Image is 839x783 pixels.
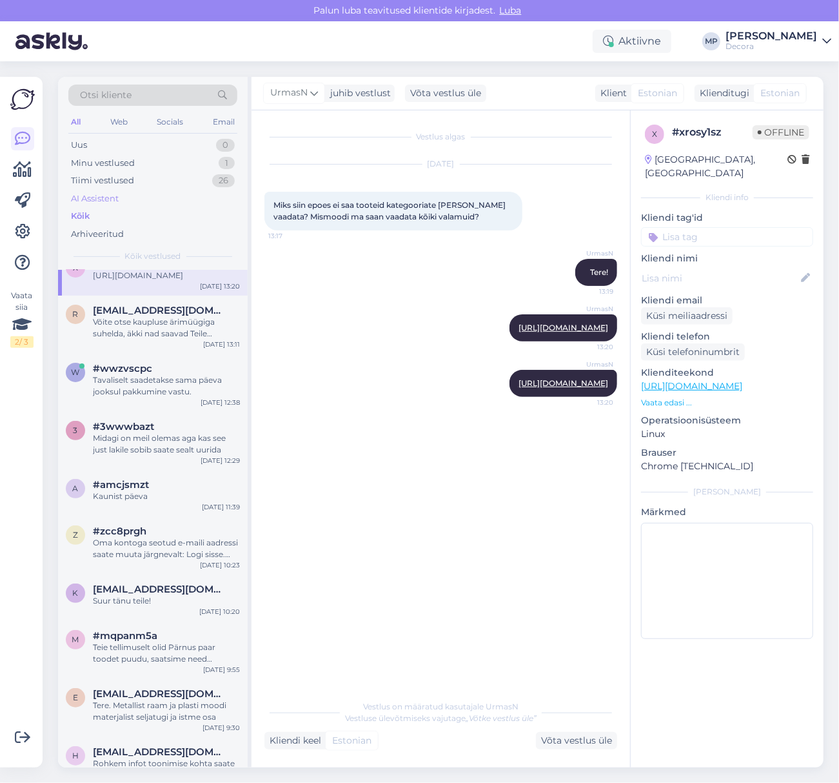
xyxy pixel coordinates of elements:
span: 13:19 [565,287,613,296]
div: Tavaliselt saadetakse sama päeva jooksul pakkumine vastu. [93,374,240,398]
span: #zcc8prgh [93,525,146,537]
span: 13:17 [268,231,317,241]
p: Operatsioonisüsteem [641,414,813,427]
div: [DATE] 10:20 [199,607,240,616]
a: [URL][DOMAIN_NAME] [641,380,742,392]
i: „Võtke vestlus üle” [466,713,537,723]
a: [PERSON_NAME]Decora [725,31,831,52]
div: 1 [219,157,235,170]
div: Võite otse kaupluse ärimüügiga suhelda, äkki nad saavad Teile soodushinda pakkuda. telefon: [PHON... [93,316,240,340]
div: MP [702,32,720,50]
p: Kliendi nimi [641,252,813,265]
span: w [72,367,80,377]
div: Rohkem infot toonimise kohta saate Decora värviosakonnast, telefon: [PHONE_NUMBER] ; e-mail: [EMA... [93,758,240,781]
div: Oma kontoga seotud e-maili aadressi saate muuta järgnevalt: Logi sisse. Vajuta lehe päises "Tere,... [93,537,240,560]
a: [URL][DOMAIN_NAME] [518,323,608,332]
span: 3 [74,425,78,435]
span: UrmasN [565,249,613,258]
span: 13:20 [565,398,613,407]
span: r [73,309,79,319]
span: helari.vatsing@gmail.com [93,746,227,758]
span: UrmasN [565,304,613,314]
p: Chrome [TECHNICAL_ID] [641,460,813,473]
p: Märkmed [641,505,813,519]
div: Küsi meiliaadressi [641,307,733,325]
div: Decora [725,41,817,52]
a: [URL][DOMAIN_NAME] [518,378,608,388]
span: knaaber@gmail.com [93,584,227,595]
p: Kliendi telefon [641,330,813,343]
div: Vestlus algas [264,131,617,143]
div: [DATE] 9:30 [202,723,240,733]
div: Võta vestlus üle [536,732,617,749]
span: UrmasN [270,86,308,100]
div: [PERSON_NAME] [725,31,817,41]
p: Kliendi email [641,294,813,307]
div: [DATE] 13:11 [203,340,240,349]
div: [DATE] 12:38 [201,398,240,407]
div: Klient [595,86,627,100]
div: Kaunist päeva [93,491,240,502]
div: AI Assistent [71,192,119,205]
span: #wwzvscpc [93,363,152,374]
span: h [72,751,79,760]
div: Email [210,114,237,130]
div: Klienditugi [695,86,749,100]
div: Suur tänu teile! [93,595,240,607]
span: Tere! [590,267,608,277]
div: Võta vestlus üle [405,85,486,102]
div: [DATE] 9:55 [203,665,240,675]
div: Minu vestlused [71,157,135,170]
span: Estonian [332,734,371,747]
span: Otsi kliente [80,88,132,102]
p: Vaata edasi ... [641,397,813,409]
span: #3wwwbazt [93,421,154,432]
div: Socials [154,114,186,130]
span: e [73,693,78,702]
div: 2 / 3 [10,336,34,348]
img: Askly Logo [10,87,35,112]
span: renepint73@gmail.com [93,305,227,316]
div: 26 [212,174,235,187]
div: [GEOGRAPHIC_DATA], [GEOGRAPHIC_DATA] [645,153,787,180]
p: Linux [641,427,813,441]
span: m [72,635,79,644]
div: Aktiivne [593,30,671,53]
span: Kõik vestlused [125,250,181,262]
span: Luba [496,5,526,16]
input: Lisa tag [641,227,813,247]
span: #mqpanm5a [93,630,157,642]
div: Vaata siia [10,290,34,348]
p: Kliendi tag'id [641,211,813,225]
span: x [652,129,657,139]
p: Brauser [641,446,813,460]
div: [DATE] 11:39 [202,502,240,512]
span: Vestluse ülevõtmiseks vajutage [345,713,537,723]
div: # xrosy1sz [672,125,753,140]
span: a [73,483,79,493]
input: Lisa nimi [642,271,798,285]
div: All [68,114,83,130]
div: [URL][DOMAIN_NAME] [93,270,240,281]
div: 0 [216,139,235,152]
span: z [73,530,78,540]
span: Estonian [638,86,677,100]
span: k [73,588,79,598]
div: [PERSON_NAME] [641,486,813,498]
div: Arhiveeritud [71,228,124,241]
div: [DATE] 12:29 [201,456,240,465]
div: [DATE] [264,158,617,170]
span: Estonian [760,86,800,100]
span: Miks siin epoes ei saa tooteid kategooriate [PERSON_NAME] vaadata? Mismoodi ma saan vaadata kõiki... [273,200,508,221]
div: [DATE] 10:23 [200,560,240,570]
div: Uus [71,139,87,152]
span: elina@adelaid.ee [93,688,227,700]
span: #amcjsmzt [93,479,149,491]
div: Web [108,114,130,130]
div: Kõik [71,210,90,223]
span: 13:20 [565,342,613,352]
div: Küsi telefoninumbrit [641,343,745,361]
div: juhib vestlust [325,86,391,100]
span: Offline [753,125,809,139]
span: UrmasN [565,360,613,369]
